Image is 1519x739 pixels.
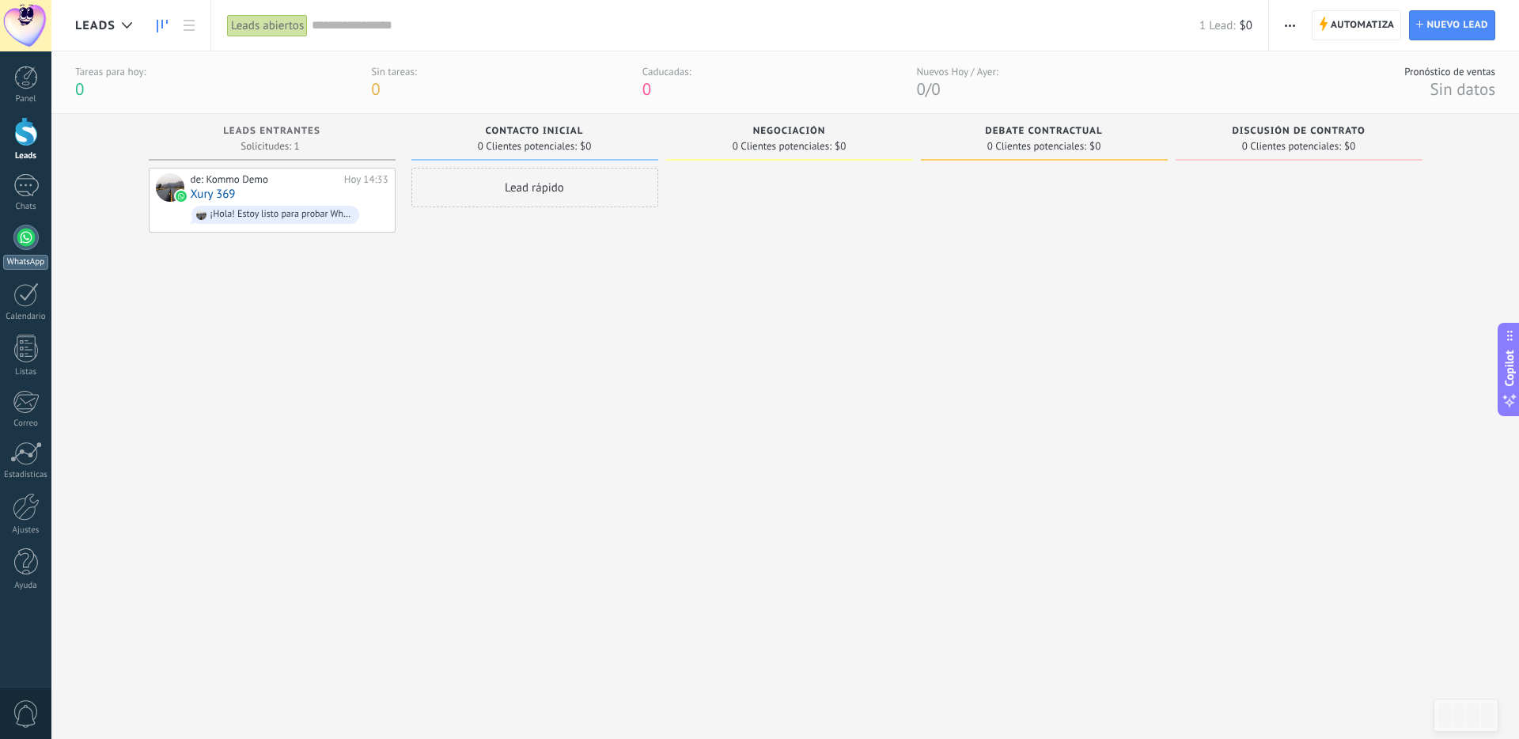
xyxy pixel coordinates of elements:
[227,14,308,37] div: Leads abiertos
[1344,142,1355,151] span: $0
[3,312,49,322] div: Calendario
[75,78,84,100] span: 0
[344,173,388,186] div: Hoy 14:33
[1502,351,1517,387] span: Copilot
[580,142,591,151] span: $0
[835,142,846,151] span: $0
[419,126,650,139] div: Contacto inicial
[3,151,49,161] div: Leads
[176,10,203,41] a: Lista
[753,126,826,137] span: Negociación
[3,94,49,104] div: Panel
[371,65,417,78] div: Sin tareas:
[3,470,49,480] div: Estadísticas
[674,126,905,139] div: Negociación
[931,78,940,100] span: 0
[157,126,388,139] div: Leads Entrantes
[371,78,380,100] span: 0
[1199,18,1235,33] span: 1 Lead:
[156,173,184,202] div: Xury 369
[985,126,1102,137] span: Debate contractual
[176,191,187,202] img: waba.svg
[3,367,49,377] div: Listas
[3,255,48,270] div: WhatsApp
[1240,18,1252,33] span: $0
[916,65,998,78] div: Nuevos Hoy / Ayer:
[191,173,339,186] div: de: Kommo Demo
[75,65,146,78] div: Tareas para hoy:
[1430,78,1495,100] span: Sin datos
[1404,65,1495,78] div: Pronóstico de ventas
[1184,126,1415,139] div: Discusión de contrato
[210,209,353,220] div: ¡Hola! Estoy listo para probar WhatsApp en Kommo. Mi código de verificación es WKuFpe
[916,78,925,100] span: 0
[1331,11,1395,40] span: Automatiza
[149,10,176,41] a: Leads
[987,142,1086,151] span: 0 Clientes potenciales:
[75,18,116,33] span: Leads
[733,142,831,151] span: 0 Clientes potenciales:
[486,126,584,137] span: Contacto inicial
[3,419,49,429] div: Correo
[1312,10,1402,40] a: Automatiza
[223,126,320,137] span: Leads Entrantes
[241,142,299,151] span: Solicitudes: 1
[191,188,236,201] a: Xury 369
[478,142,577,151] span: 0 Clientes potenciales:
[3,525,49,536] div: Ajustes
[1242,142,1341,151] span: 0 Clientes potenciales:
[1409,10,1495,40] a: Nuevo lead
[926,78,931,100] span: /
[929,126,1160,139] div: Debate contractual
[1278,10,1301,40] button: Más
[1426,11,1488,40] span: Nuevo lead
[1232,126,1365,137] span: Discusión de contrato
[642,78,651,100] span: 0
[3,581,49,591] div: Ayuda
[411,168,658,207] div: Lead rápido
[1089,142,1100,151] span: $0
[3,202,49,212] div: Chats
[642,65,691,78] div: Caducadas:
